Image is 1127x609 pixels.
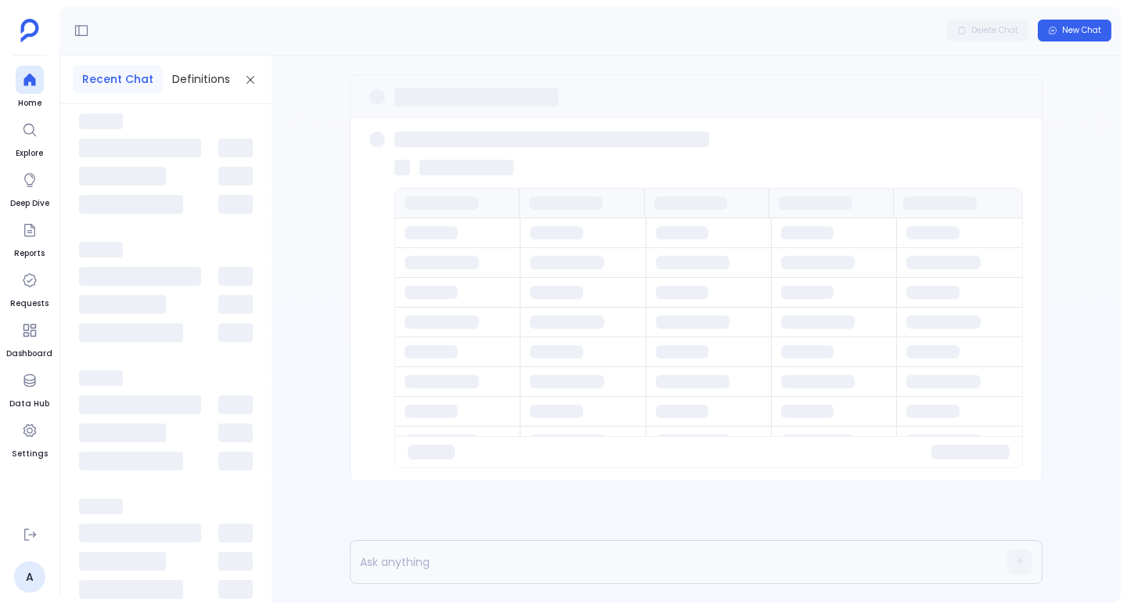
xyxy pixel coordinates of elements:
button: Recent Chat [73,65,163,94]
a: Requests [10,266,49,310]
span: Dashboard [6,348,52,360]
span: Home [16,97,44,110]
a: Reports [14,216,45,260]
button: New Chat [1038,20,1111,41]
a: Dashboard [6,316,52,360]
a: Settings [12,416,48,460]
span: Requests [10,297,49,310]
button: Definitions [163,65,239,94]
span: Data Hub [9,398,49,410]
a: Data Hub [9,366,49,410]
a: Explore [16,116,44,160]
span: New Chat [1062,25,1101,36]
a: A [14,561,45,593]
img: petavue logo [20,19,39,42]
a: Deep Dive [10,166,49,210]
span: Deep Dive [10,197,49,210]
a: Home [16,66,44,110]
span: Settings [12,448,48,460]
span: Reports [14,247,45,260]
span: Explore [16,147,44,160]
